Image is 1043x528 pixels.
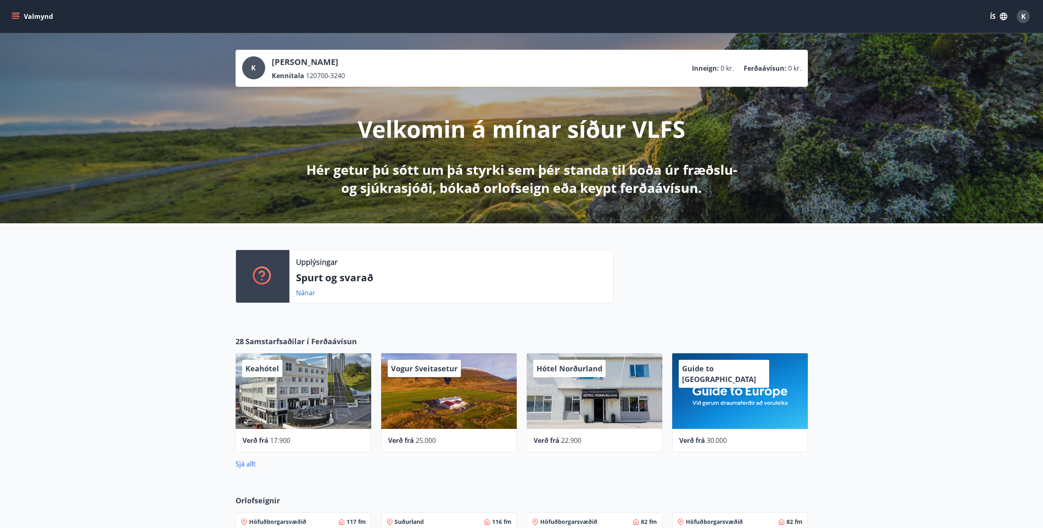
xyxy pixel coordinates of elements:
[682,364,756,384] span: Guide to [GEOGRAPHIC_DATA]
[249,518,306,526] span: Höfuðborgarsvæðið
[358,113,685,144] p: Velkomin á mínar síður VLFS
[786,518,802,526] span: 82 fm
[305,161,739,197] p: Hér getur þú sótt um þá styrki sem þér standa til boða úr fræðslu- og sjúkrasjóði, bókað orlofsei...
[347,518,366,526] span: 117 fm
[245,336,357,347] span: Samstarfsaðilar í Ferðaávísun
[707,436,727,445] span: 30.000
[492,518,511,526] span: 116 fm
[245,364,279,373] span: Keahótel
[391,364,458,373] span: Vogur Sveitasetur
[296,257,338,267] p: Upplýsingar
[236,495,280,506] span: Orlofseignir
[236,336,244,347] span: 28
[270,436,290,445] span: 17.900
[540,518,597,526] span: Höfuðborgarsvæðið
[561,436,581,445] span: 22.900
[416,436,436,445] span: 25.000
[296,288,315,297] a: Nánar
[692,64,719,73] p: Inneign :
[236,459,256,468] a: Sjá allt
[395,518,424,526] span: Suðurland
[306,71,345,80] span: 120700-3240
[788,64,801,73] span: 0 kr.
[296,271,607,285] p: Spurt og svarað
[686,518,743,526] span: Höfuðborgarsvæðið
[534,436,560,445] span: Verð frá
[985,9,1012,24] button: ÍS
[251,63,256,72] span: K
[272,71,304,80] p: Kennitala
[744,64,786,73] p: Ferðaávísun :
[537,364,602,373] span: Hótel Norðurland
[243,436,268,445] span: Verð frá
[721,64,734,73] span: 0 kr.
[679,436,705,445] span: Verð frá
[641,518,657,526] span: 82 fm
[1013,7,1033,26] button: K
[1021,12,1026,21] span: K
[272,56,345,68] p: [PERSON_NAME]
[388,436,414,445] span: Verð frá
[10,9,56,24] button: menu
